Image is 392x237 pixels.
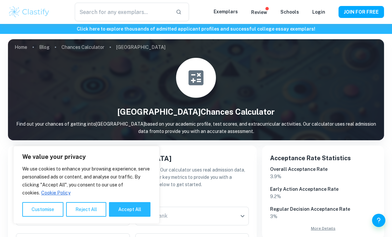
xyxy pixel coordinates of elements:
[109,202,150,217] button: Accept All
[8,120,384,135] p: Find out your chances of getting into [GEOGRAPHIC_DATA] based on your academic profile, test scor...
[312,9,325,15] a: Login
[75,3,170,21] input: Search for any exemplars...
[116,44,165,51] p: [GEOGRAPHIC_DATA]
[39,43,49,52] a: Blog
[13,146,159,224] div: We value your privacy
[41,190,71,196] a: Cookie Policy
[372,214,385,227] button: Help and Feedback
[251,9,267,16] p: Review
[22,202,63,217] button: Customise
[339,6,384,18] button: JOIN FOR FREE
[270,225,376,231] a: More Details
[214,8,238,15] p: Exemplars
[270,213,376,220] p: 3 %
[8,106,384,118] h1: [GEOGRAPHIC_DATA] Chances Calculator
[270,193,376,200] p: 9.2 %
[66,202,106,217] button: Reject All
[22,165,150,197] p: We use cookies to enhance your browsing experience, serve personalised ads or content, and analys...
[270,205,376,213] h6: Regular Decision Acceptance Rate
[280,9,299,15] a: Schools
[1,25,391,33] h6: Click here to explore thousands of admitted applicant profiles and successful college essay exemp...
[270,154,376,163] h6: Acceptance Rate Statistics
[270,185,376,193] h6: Early Action Acceptance Rate
[15,43,27,52] a: Home
[270,166,376,173] h6: Overall Acceptance Rate
[22,153,150,161] p: We value your privacy
[270,173,376,180] p: 3.9 %
[8,5,50,19] img: Clastify logo
[61,43,104,52] a: Chances Calculator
